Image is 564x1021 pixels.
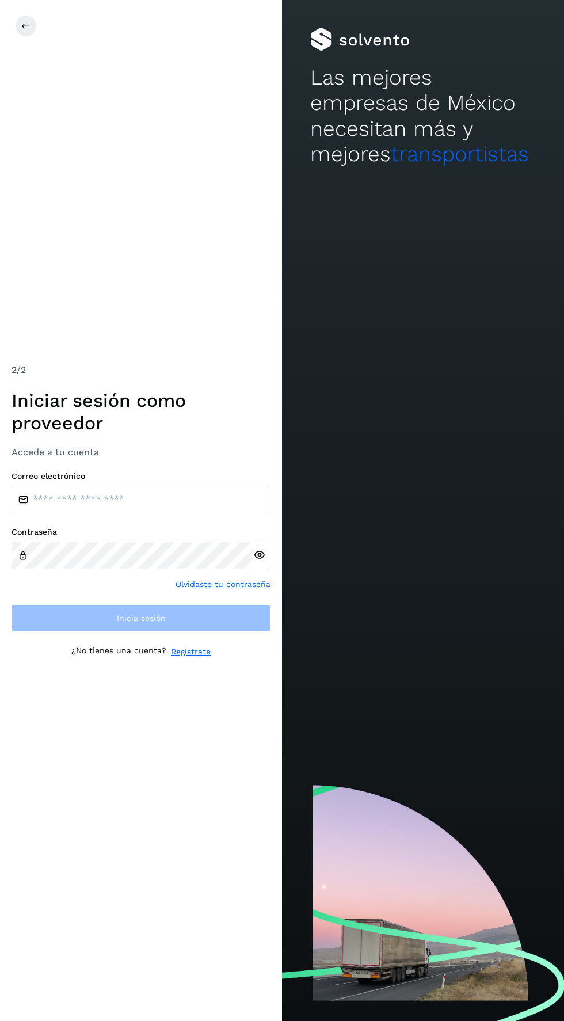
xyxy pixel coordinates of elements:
[391,142,529,166] span: transportistas
[176,578,270,590] a: Olvidaste tu contraseña
[310,65,536,167] h2: Las mejores empresas de México necesitan más y mejores
[12,527,270,537] label: Contraseña
[71,646,166,658] p: ¿No tienes una cuenta?
[117,614,166,622] span: Inicia sesión
[12,447,270,458] h3: Accede a tu cuenta
[12,364,17,375] span: 2
[12,363,270,377] div: /2
[171,646,211,658] a: Regístrate
[12,604,270,632] button: Inicia sesión
[12,390,270,434] h1: Iniciar sesión como proveedor
[12,471,270,481] label: Correo electrónico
